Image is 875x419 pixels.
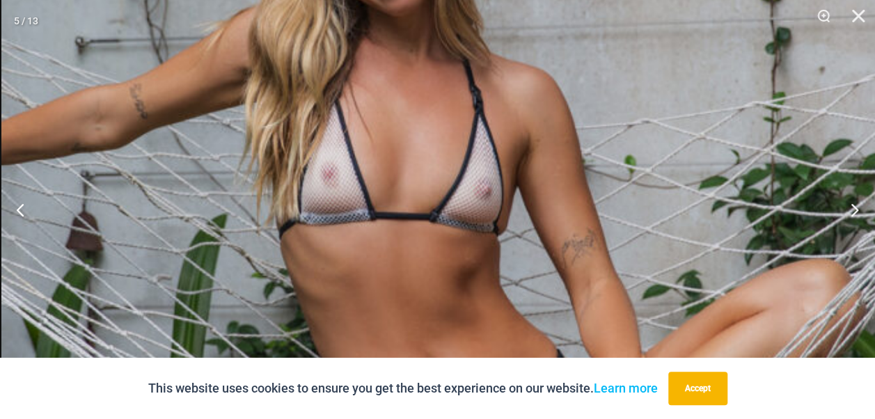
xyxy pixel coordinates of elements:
[668,372,727,405] button: Accept
[594,381,658,395] a: Learn more
[14,10,38,31] div: 5 / 13
[148,378,658,399] p: This website uses cookies to ensure you get the best experience on our website.
[823,175,875,244] button: Next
